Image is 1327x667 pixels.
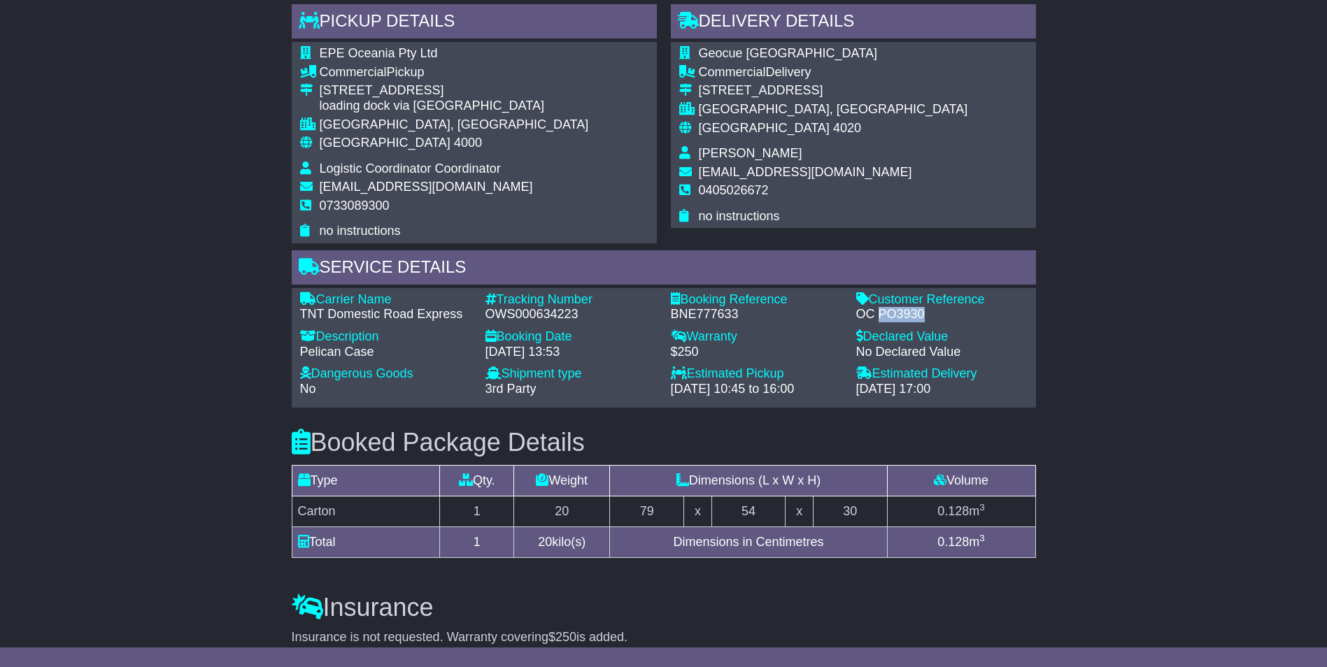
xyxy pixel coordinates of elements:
span: 0.128 [937,504,969,518]
span: 0.128 [937,535,969,549]
div: Shipment type [485,366,657,382]
div: Customer Reference [856,292,1028,308]
span: 0733089300 [320,199,390,213]
td: 30 [813,496,887,527]
div: Dangerous Goods [300,366,471,382]
span: [GEOGRAPHIC_DATA] [699,121,830,135]
span: no instructions [699,209,780,223]
td: Volume [887,466,1035,496]
h3: Insurance [292,594,1036,622]
div: Pickup [320,65,589,80]
div: No Declared Value [856,345,1028,360]
span: [GEOGRAPHIC_DATA] [320,136,450,150]
td: Dimensions (L x W x H) [610,466,887,496]
div: Description [300,329,471,345]
td: Carton [292,496,440,527]
span: no instructions [320,224,401,238]
div: [DATE] 17:00 [856,382,1028,397]
div: Pelican Case [300,345,471,360]
div: TNT Domestic Road Express [300,307,471,322]
td: Qty. [440,466,514,496]
div: Pickup Details [292,4,657,42]
span: 4000 [454,136,482,150]
div: loading dock via [GEOGRAPHIC_DATA] [320,99,589,114]
td: Dimensions in Centimetres [610,527,887,558]
span: Logistic Coordinator Coordinator [320,162,501,175]
td: 79 [610,496,684,527]
span: Commercial [320,65,387,79]
h3: Booked Package Details [292,429,1036,457]
div: Service Details [292,250,1036,288]
div: [STREET_ADDRESS] [320,83,589,99]
div: OWS000634223 [485,307,657,322]
div: [STREET_ADDRESS] [699,83,968,99]
div: Booking Reference [671,292,842,308]
div: Delivery [699,65,968,80]
td: x [786,496,813,527]
td: kilo(s) [514,527,610,558]
div: Tracking Number [485,292,657,308]
span: 3rd Party [485,382,537,396]
div: OC PO3930 [856,307,1028,322]
div: Declared Value [856,329,1028,345]
div: [DATE] 13:53 [485,345,657,360]
span: $250 [548,630,576,644]
td: 54 [711,496,786,527]
span: EPE Oceania Pty Ltd [320,46,438,60]
div: Booking Date [485,329,657,345]
td: Weight [514,466,610,496]
div: Insurance is not requested. Warranty covering is added. [292,630,1036,645]
td: Type [292,466,440,496]
span: [EMAIL_ADDRESS][DOMAIN_NAME] [320,180,533,194]
div: Carrier Name [300,292,471,308]
span: No [300,382,316,396]
span: 0405026672 [699,183,769,197]
span: Commercial [699,65,766,79]
sup: 3 [979,502,985,512]
span: [PERSON_NAME] [699,146,802,160]
div: $250 [671,345,842,360]
span: 20 [538,535,552,549]
div: [GEOGRAPHIC_DATA], [GEOGRAPHIC_DATA] [320,117,589,133]
td: 1 [440,527,514,558]
td: m [887,496,1035,527]
div: [DATE] 10:45 to 16:00 [671,382,842,397]
td: 1 [440,496,514,527]
div: Estimated Pickup [671,366,842,382]
div: Warranty [671,329,842,345]
td: x [684,496,711,527]
div: Estimated Delivery [856,366,1028,382]
span: [EMAIL_ADDRESS][DOMAIN_NAME] [699,165,912,179]
div: Delivery Details [671,4,1036,42]
td: Total [292,527,440,558]
span: Geocue [GEOGRAPHIC_DATA] [699,46,877,60]
span: 4020 [833,121,861,135]
div: BNE777633 [671,307,842,322]
sup: 3 [979,533,985,543]
td: m [887,527,1035,558]
td: 20 [514,496,610,527]
div: [GEOGRAPHIC_DATA], [GEOGRAPHIC_DATA] [699,102,968,117]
